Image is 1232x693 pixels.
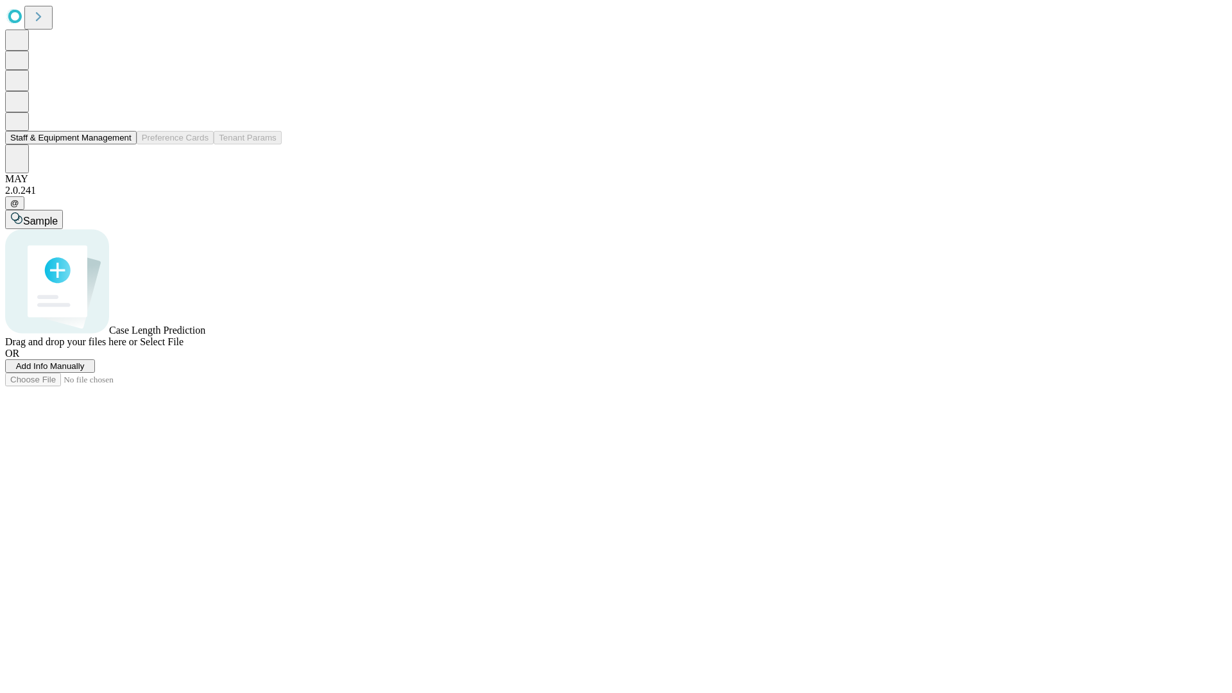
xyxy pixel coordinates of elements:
button: @ [5,196,24,210]
span: Select File [140,336,184,347]
button: Tenant Params [214,131,282,144]
span: @ [10,198,19,208]
span: Drag and drop your files here or [5,336,137,347]
span: OR [5,348,19,359]
button: Staff & Equipment Management [5,131,137,144]
div: 2.0.241 [5,185,1227,196]
span: Sample [23,216,58,227]
button: Sample [5,210,63,229]
button: Preference Cards [137,131,214,144]
span: Case Length Prediction [109,325,205,336]
div: MAY [5,173,1227,185]
button: Add Info Manually [5,359,95,373]
span: Add Info Manually [16,361,85,371]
